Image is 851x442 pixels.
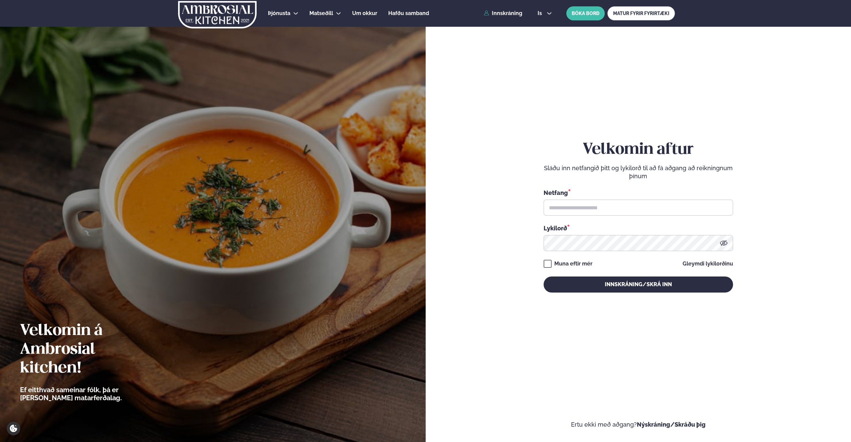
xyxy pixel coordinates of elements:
[352,10,377,16] span: Um okkur
[637,421,706,428] a: Nýskráning/Skráðu þig
[538,11,544,16] span: is
[7,422,20,435] a: Cookie settings
[544,188,733,197] div: Netfang
[446,421,831,429] p: Ertu ekki með aðgang?
[532,11,557,16] button: is
[20,386,159,402] p: Ef eitthvað sameinar fólk, þá er [PERSON_NAME] matarferðalag.
[544,164,733,180] p: Sláðu inn netfangið þitt og lykilorð til að fá aðgang að reikningnum þínum
[268,10,290,16] span: Þjónusta
[544,277,733,293] button: Innskráning/Skrá inn
[388,10,429,16] span: Hafðu samband
[544,224,733,232] div: Lykilorð
[607,6,675,20] a: MATUR FYRIR FYRIRTÆKI
[309,10,333,16] span: Matseðill
[309,9,333,17] a: Matseðill
[388,9,429,17] a: Hafðu samband
[352,9,377,17] a: Um okkur
[566,6,605,20] button: BÓKA BORÐ
[20,322,159,378] h2: Velkomin á Ambrosial kitchen!
[484,10,522,16] a: Innskráning
[268,9,290,17] a: Þjónusta
[177,1,257,28] img: logo
[683,261,733,266] a: Gleymdi lykilorðinu
[544,140,733,159] h2: Velkomin aftur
